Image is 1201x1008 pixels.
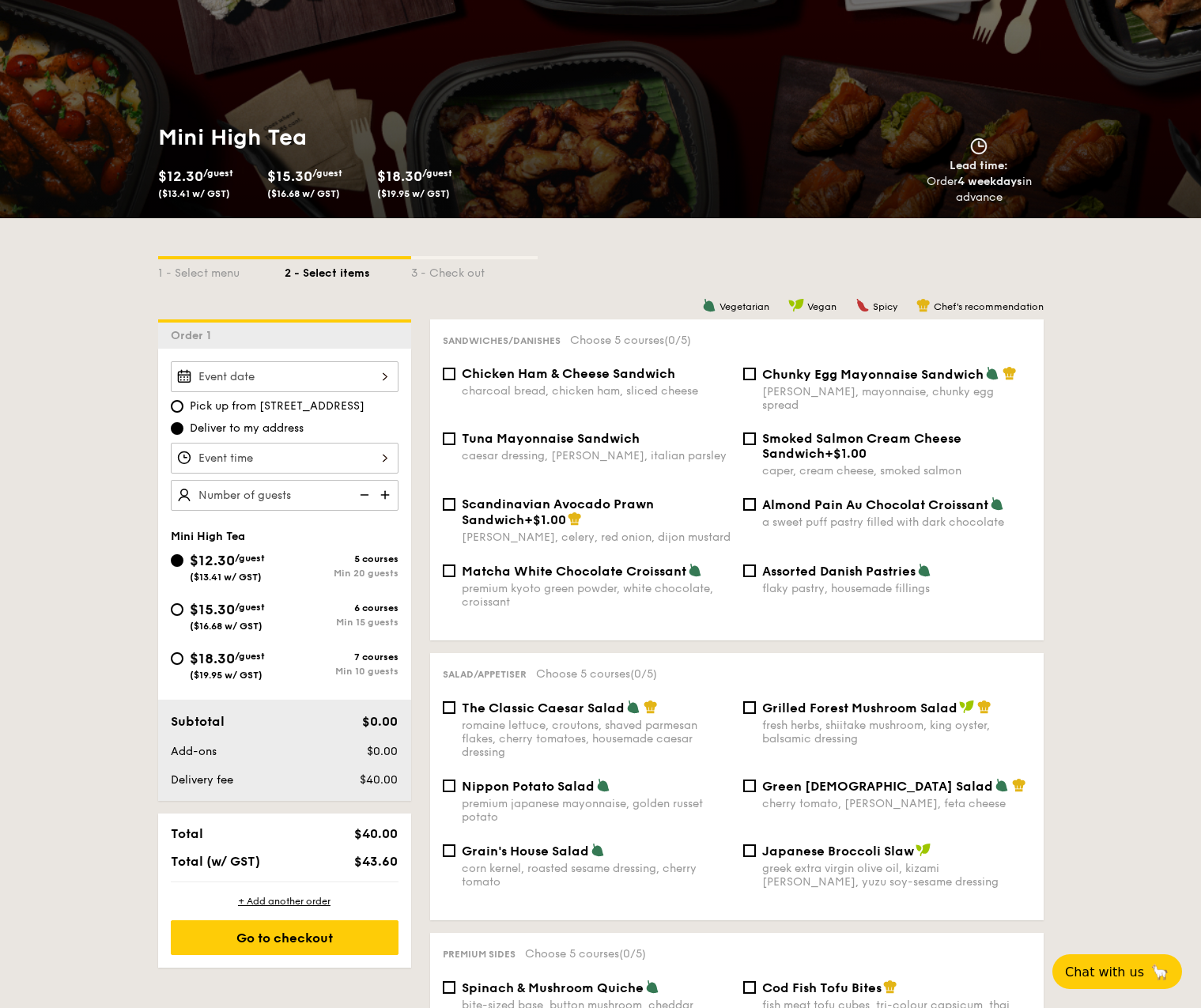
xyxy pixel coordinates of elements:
span: /guest [203,168,233,179]
span: (0/5) [630,667,657,681]
span: Chat with us [1065,965,1144,980]
span: $0.00 [367,745,398,758]
button: Chat with us🦙 [1052,954,1182,989]
img: icon-chef-hat.a58ddaea.svg [883,980,897,994]
input: $18.30/guest($19.95 w/ GST)7 coursesMin 10 guests [171,652,183,665]
img: icon-add.58712e84.svg [375,480,398,510]
span: Sandwiches/Danishes [443,335,561,346]
span: Chef's recommendation [934,301,1044,312]
span: +$1.00 [524,512,566,527]
input: Scandinavian Avocado Prawn Sandwich+$1.00[PERSON_NAME], celery, red onion, dijon mustard [443,498,455,511]
input: Event time [171,443,398,474]
div: 5 courses [285,553,398,564]
span: $18.30 [377,168,422,185]
img: icon-chef-hat.a58ddaea.svg [568,512,582,526]
span: Smoked Salmon Cream Cheese Sandwich [762,431,961,461]
img: icon-vegetarian.fe4039eb.svg [985,366,999,380]
span: Nippon Potato Salad [462,779,595,794]
div: + Add another order [171,895,398,908]
div: 7 courses [285,651,398,663]
span: Choose 5 courses [525,947,646,961]
input: Pick up from [STREET_ADDRESS] [171,400,183,413]
img: icon-vegetarian.fe4039eb.svg [990,496,1004,511]
span: Scandinavian Avocado Prawn Sandwich [462,496,654,527]
img: icon-vegetarian.fe4039eb.svg [645,980,659,994]
span: Delivery fee [171,773,233,787]
span: Mini High Tea [171,530,245,543]
img: icon-vegetarian.fe4039eb.svg [702,298,716,312]
div: greek extra virgin olive oil, kizami [PERSON_NAME], yuzu soy-sesame dressing [762,862,1031,889]
span: Salad/Appetiser [443,669,527,680]
img: icon-vegan.f8ff3823.svg [788,298,804,312]
div: 1 - Select menu [158,259,285,281]
span: Choose 5 courses [536,667,657,681]
span: Assorted Danish Pastries [762,564,916,579]
span: $15.30 [267,168,312,185]
span: Subtotal [171,714,225,729]
img: icon-vegetarian.fe4039eb.svg [995,778,1009,792]
span: Vegan [807,301,837,312]
span: Total [171,826,203,841]
span: 🦙 [1150,963,1169,981]
div: fresh herbs, shiitake mushroom, king oyster, balsamic dressing [762,719,1031,746]
div: premium japanese mayonnaise, golden russet potato [462,797,731,824]
span: Grain's House Salad [462,844,589,859]
span: $43.60 [354,854,398,869]
img: icon-spicy.37a8142b.svg [855,298,870,312]
div: 6 courses [285,602,398,613]
input: Green [DEMOGRAPHIC_DATA] Saladcherry tomato, [PERSON_NAME], feta cheese [743,780,756,792]
span: Cod Fish Tofu Bites [762,980,882,995]
h1: Mini High Tea [158,123,595,152]
span: Pick up from [STREET_ADDRESS] [190,398,364,414]
span: $0.00 [362,714,398,729]
input: Chicken Ham & Cheese Sandwichcharcoal bread, chicken ham, sliced cheese [443,368,455,380]
strong: 4 weekdays [957,175,1022,188]
img: icon-vegan.f8ff3823.svg [916,843,931,857]
img: icon-chef-hat.a58ddaea.svg [977,700,991,714]
img: icon-vegetarian.fe4039eb.svg [917,563,931,577]
span: /guest [235,651,265,662]
span: Chunky Egg Mayonnaise Sandwich [762,367,984,382]
div: Go to checkout [171,920,398,955]
input: Tuna Mayonnaise Sandwichcaesar dressing, [PERSON_NAME], italian parsley [443,432,455,445]
img: icon-chef-hat.a58ddaea.svg [916,298,931,312]
span: Japanese Broccoli Slaw [762,844,914,859]
span: /guest [235,553,265,564]
input: Almond Pain Au Chocolat Croissanta sweet puff pastry filled with dark chocolate [743,498,756,511]
span: (0/5) [619,947,646,961]
input: Japanese Broccoli Slawgreek extra virgin olive oil, kizami [PERSON_NAME], yuzu soy-sesame dressing [743,844,756,857]
span: /guest [312,168,342,179]
span: ($16.68 w/ GST) [267,188,340,199]
div: flaky pastry, housemade fillings [762,582,1031,595]
span: Premium sides [443,949,516,960]
span: ($19.95 w/ GST) [377,188,450,199]
div: Min 20 guests [285,568,398,579]
span: $18.30 [190,650,235,667]
div: Min 10 guests [285,666,398,677]
img: icon-vegetarian.fe4039eb.svg [688,563,702,577]
span: $40.00 [360,773,398,787]
span: Order 1 [171,329,217,342]
span: $15.30 [190,601,235,618]
span: Choose 5 courses [570,334,691,347]
span: ($16.68 w/ GST) [190,621,262,632]
input: Grain's House Saladcorn kernel, roasted sesame dressing, cherry tomato [443,844,455,857]
span: Almond Pain Au Chocolat Croissant [762,497,988,512]
img: icon-chef-hat.a58ddaea.svg [1003,366,1017,380]
div: caper, cream cheese, smoked salmon [762,464,1031,478]
input: Matcha White Chocolate Croissantpremium kyoto green powder, white chocolate, croissant [443,564,455,577]
img: icon-vegan.f8ff3823.svg [959,700,975,714]
input: Chunky Egg Mayonnaise Sandwich[PERSON_NAME], mayonnaise, chunky egg spread [743,368,756,380]
span: Spinach & Mushroom Quiche [462,980,644,995]
input: Grilled Forest Mushroom Saladfresh herbs, shiitake mushroom, king oyster, balsamic dressing [743,701,756,714]
img: icon-vegetarian.fe4039eb.svg [591,843,605,857]
div: premium kyoto green powder, white chocolate, croissant [462,582,731,609]
div: [PERSON_NAME], celery, red onion, dijon mustard [462,530,731,544]
img: icon-chef-hat.a58ddaea.svg [644,700,658,714]
span: The Classic Caesar Salad [462,700,625,715]
span: $40.00 [354,826,398,841]
span: Vegetarian [719,301,769,312]
span: /guest [235,602,265,613]
div: caesar dressing, [PERSON_NAME], italian parsley [462,449,731,462]
div: Min 15 guests [285,617,398,628]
